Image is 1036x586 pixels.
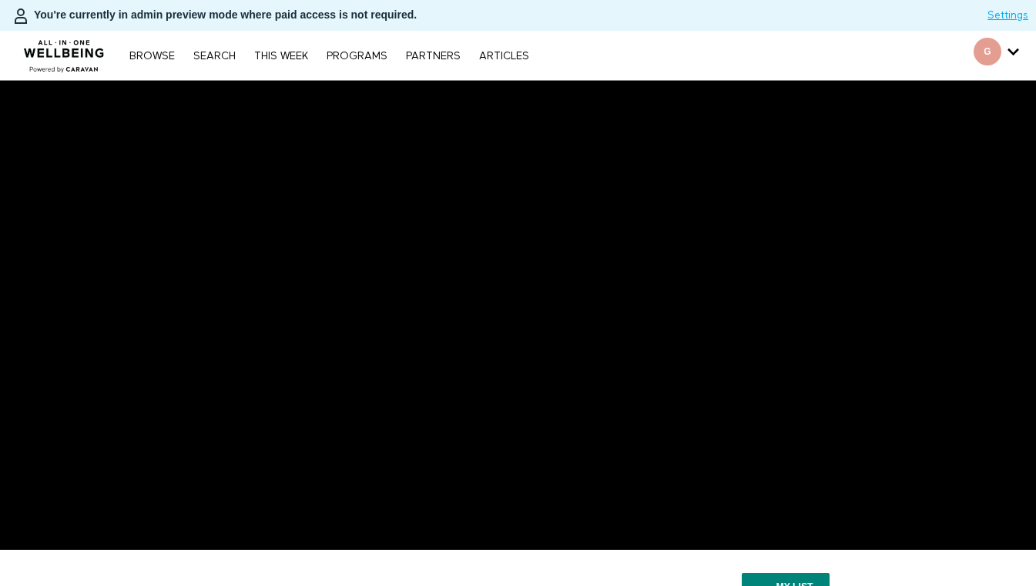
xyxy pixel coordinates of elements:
a: ARTICLES [471,51,537,62]
img: CARAVAN [18,28,111,75]
div: Secondary [962,31,1031,80]
a: Browse [122,51,183,62]
a: PROGRAMS [319,51,395,62]
img: person-bdfc0eaa9744423c596e6e1c01710c89950b1dff7c83b5d61d716cfd8139584f.svg [12,7,30,25]
nav: Primary [122,48,536,63]
a: Search [186,51,243,62]
a: Settings [987,8,1028,23]
a: PARTNERS [398,51,468,62]
a: THIS WEEK [246,51,316,62]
